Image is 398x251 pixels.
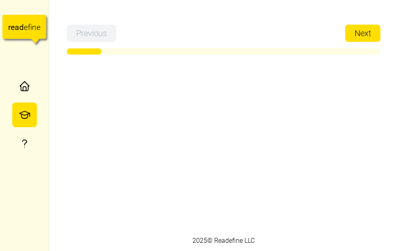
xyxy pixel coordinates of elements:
div: 2025 © Readefine LLC [188,232,259,250]
a: readefine [2,7,46,51]
span: Previous [76,25,107,41]
tspan: e [11,23,15,32]
button: Next [345,25,380,42]
tspan: f [28,23,31,32]
tspan: i [30,23,32,32]
tspan: r [8,23,11,32]
tspan: a [15,23,19,32]
tspan: n [32,23,37,32]
span: Next [355,25,371,41]
tspan: e [36,23,41,32]
tspan: e [24,23,28,32]
tspan: d [19,23,24,32]
button: Previous [67,25,116,42]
